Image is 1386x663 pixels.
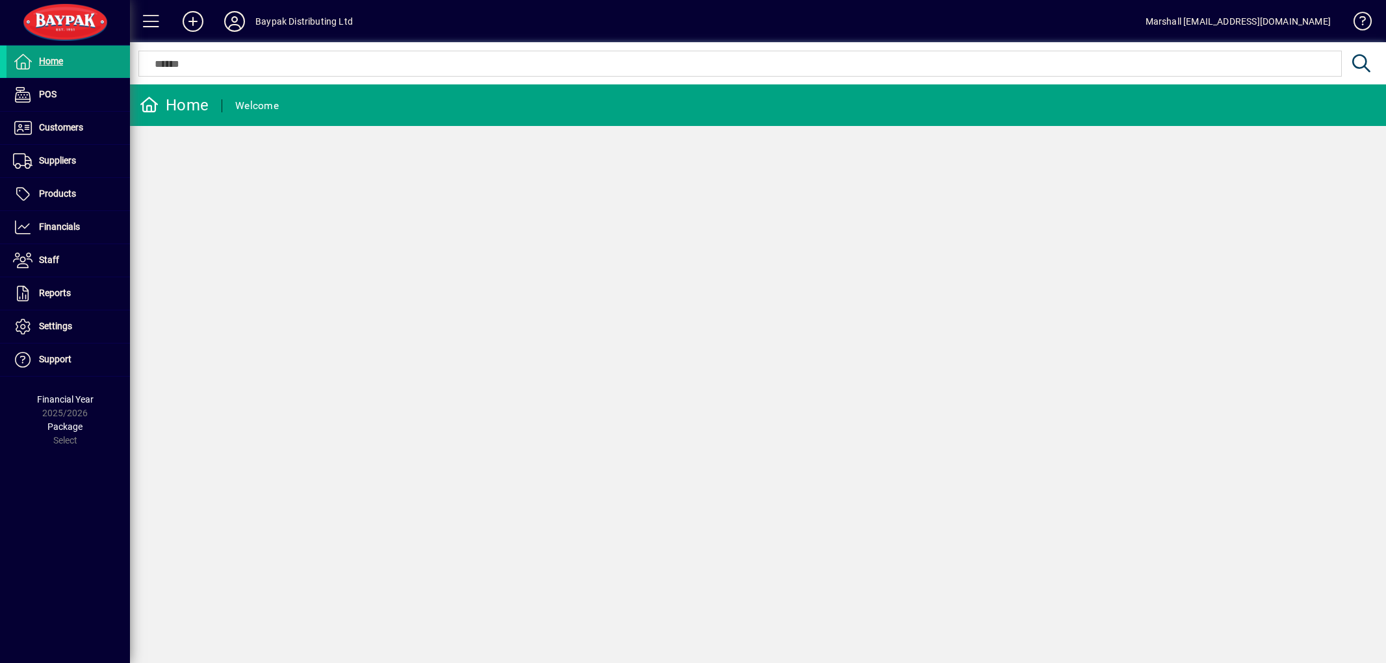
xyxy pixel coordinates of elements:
[39,354,71,364] span: Support
[6,277,130,310] a: Reports
[6,310,130,343] a: Settings
[6,145,130,177] a: Suppliers
[1146,11,1331,32] div: Marshall [EMAIL_ADDRESS][DOMAIN_NAME]
[37,394,94,405] span: Financial Year
[6,344,130,376] a: Support
[39,288,71,298] span: Reports
[6,79,130,111] a: POS
[39,89,57,99] span: POS
[172,10,214,33] button: Add
[235,95,279,116] div: Welcome
[214,10,255,33] button: Profile
[6,178,130,210] a: Products
[39,221,80,232] span: Financials
[39,56,63,66] span: Home
[47,421,83,432] span: Package
[39,155,76,166] span: Suppliers
[255,11,353,32] div: Baypak Distributing Ltd
[140,95,209,116] div: Home
[39,321,72,331] span: Settings
[6,112,130,144] a: Customers
[1344,3,1370,45] a: Knowledge Base
[6,244,130,277] a: Staff
[6,211,130,244] a: Financials
[39,122,83,132] span: Customers
[39,255,59,265] span: Staff
[39,188,76,199] span: Products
